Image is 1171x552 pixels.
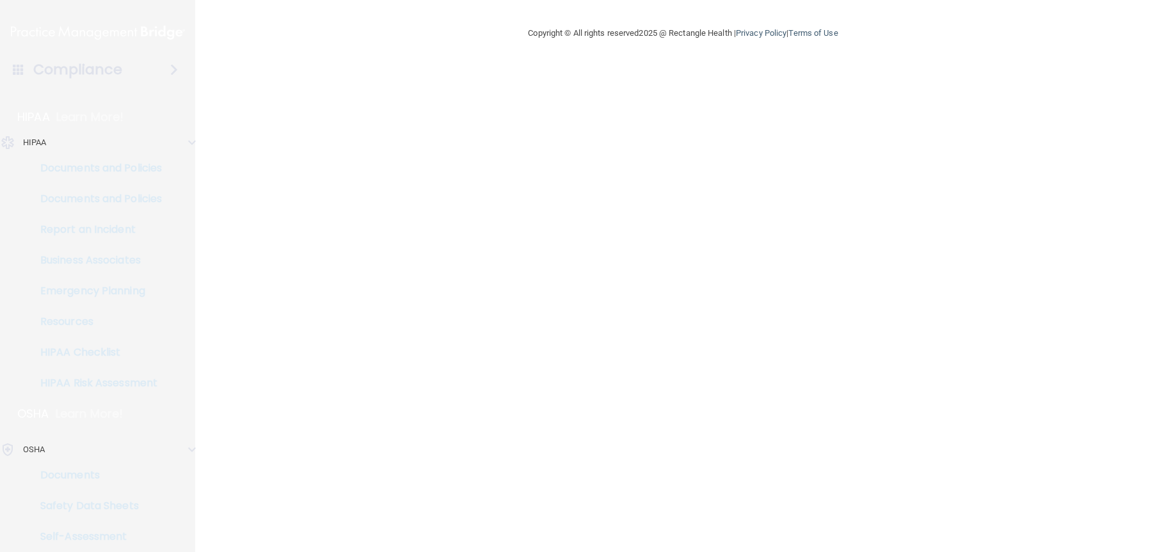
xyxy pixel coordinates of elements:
p: Emergency Planning [8,285,183,297]
p: Report an Incident [8,223,183,236]
p: HIPAA Checklist [8,346,183,359]
p: Documents [8,469,183,482]
p: Self-Assessment [8,530,183,543]
p: HIPAA Risk Assessment [8,377,183,390]
p: Documents and Policies [8,193,183,205]
a: Terms of Use [788,28,838,38]
p: Resources [8,315,183,328]
p: Documents and Policies [8,162,183,175]
p: HIPAA [23,135,47,150]
div: Copyright © All rights reserved 2025 @ Rectangle Health | | [449,13,916,54]
img: PMB logo [11,20,185,45]
a: Privacy Policy [736,28,786,38]
p: Learn More! [56,406,123,422]
p: Business Associates [8,254,183,267]
p: HIPAA [17,109,50,125]
p: Safety Data Sheets [8,500,183,512]
p: Learn More! [56,109,124,125]
p: OSHA [17,406,49,422]
p: OSHA [23,442,45,457]
h4: Compliance [33,61,122,79]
